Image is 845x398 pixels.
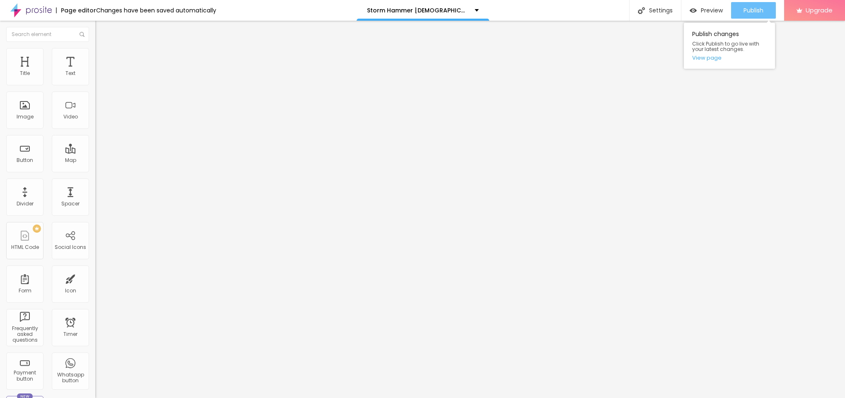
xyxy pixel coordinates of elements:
[638,7,645,14] img: Icone
[681,2,731,19] button: Preview
[65,288,76,294] div: Icon
[744,7,763,14] span: Publish
[63,331,77,337] div: Timer
[8,370,41,382] div: Payment button
[65,70,75,76] div: Text
[19,288,31,294] div: Form
[63,114,78,120] div: Video
[11,244,39,250] div: HTML Code
[17,201,34,207] div: Divider
[17,157,33,163] div: Button
[61,201,80,207] div: Spacer
[690,7,697,14] img: view-1.svg
[6,27,89,42] input: Search element
[95,21,845,398] iframe: Editor
[701,7,723,14] span: Preview
[55,244,86,250] div: Social Icons
[80,32,84,37] img: Icone
[65,157,76,163] div: Map
[8,326,41,343] div: Frequently asked questions
[692,41,767,52] span: Click Publish to go live with your latest changes.
[731,2,776,19] button: Publish
[806,7,833,14] span: Upgrade
[17,114,34,120] div: Image
[96,7,216,13] div: Changes have been saved automatically
[56,7,96,13] div: Page editor
[20,70,30,76] div: Title
[54,372,87,384] div: Whatsapp button
[692,55,767,60] a: View page
[367,7,468,13] p: Storm Hammer [DEMOGRAPHIC_DATA][MEDICAL_DATA] Gummies
[684,23,775,69] div: Publish changes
